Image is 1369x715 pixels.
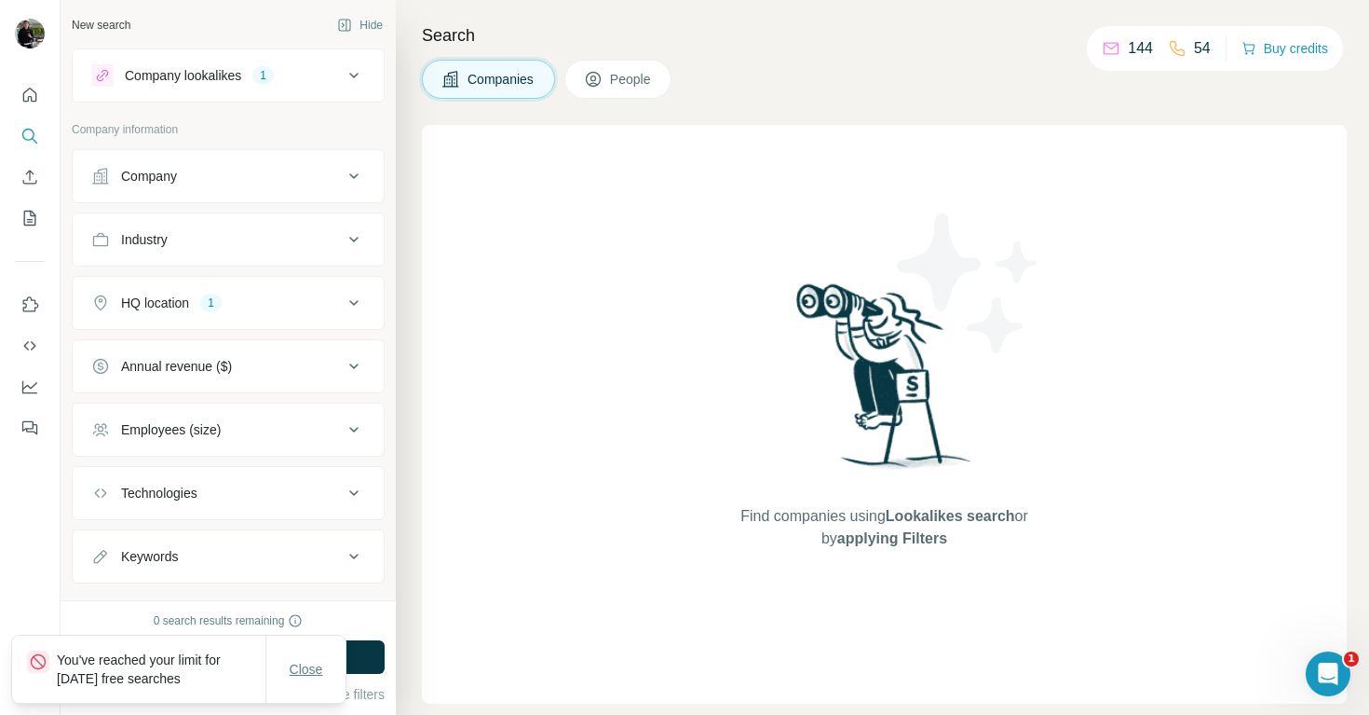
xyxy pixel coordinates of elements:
button: Dashboard [15,370,45,404]
button: Enrich CSV [15,160,45,194]
img: Avatar [15,19,45,48]
p: 144 [1128,37,1153,60]
button: Company lookalikes1 [73,53,384,98]
div: Company [121,167,177,186]
button: Keywords [73,534,384,579]
button: HQ location1 [73,281,384,325]
div: Technologies [121,484,197,502]
button: Feedback [15,411,45,445]
h4: Search [422,22,1347,48]
div: Employees (size) [121,420,221,439]
button: Hide [324,11,396,39]
img: Surfe Illustration - Woman searching with binoculars [788,279,982,487]
div: 1 [200,295,222,311]
button: Technologies [73,471,384,516]
p: 54 [1194,37,1211,60]
button: Quick start [15,78,45,112]
div: Industry [121,230,168,249]
button: Close [277,653,336,686]
button: Annual revenue ($) [73,344,384,389]
span: Find companies using or by [735,505,1033,550]
iframe: Intercom live chat [1306,652,1350,696]
button: Search [15,119,45,153]
div: Annual revenue ($) [121,357,232,376]
div: Keywords [121,547,178,566]
span: People [610,70,653,89]
button: Buy credits [1241,35,1328,62]
span: Companies [468,70,535,89]
p: Company information [72,121,385,138]
img: Surfe Illustration - Stars [885,199,1052,367]
button: Company [73,154,384,199]
span: Close [290,660,323,679]
button: My lists [15,201,45,235]
div: 0 search results remaining [154,612,304,629]
div: New search [72,17,130,34]
div: Company lookalikes [125,66,241,85]
button: Employees (size) [73,407,384,452]
button: Industry [73,217,384,262]
div: HQ location [121,294,189,312]
span: 1 [1344,652,1359,667]
p: You've reached your limit for [DATE] free searches [57,651,265,688]
button: Use Surfe on LinkedIn [15,288,45,322]
div: 1 [252,67,274,84]
span: applying Filters [837,530,947,546]
span: Lookalikes search [886,508,1015,524]
button: Use Surfe API [15,329,45,363]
